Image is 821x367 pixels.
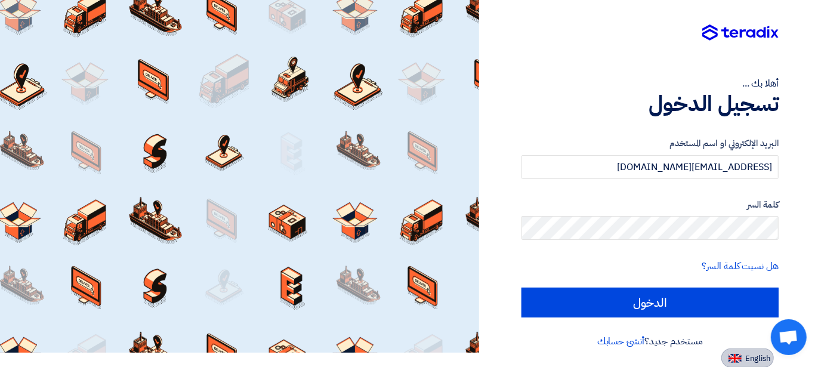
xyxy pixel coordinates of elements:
[521,137,779,150] label: البريد الإلكتروني او اسم المستخدم
[521,198,779,212] label: كلمة السر
[521,155,779,179] input: أدخل بريد العمل الإلكتروني او اسم المستخدم الخاص بك ...
[771,319,807,355] div: Open chat
[702,259,779,273] a: هل نسيت كلمة السر؟
[702,24,779,41] img: Teradix logo
[729,354,742,363] img: en-US.png
[521,288,779,317] input: الدخول
[521,91,779,117] h1: تسجيل الدخول
[521,334,779,349] div: مستخدم جديد؟
[597,334,644,349] a: أنشئ حسابك
[745,354,770,363] span: English
[521,76,779,91] div: أهلا بك ...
